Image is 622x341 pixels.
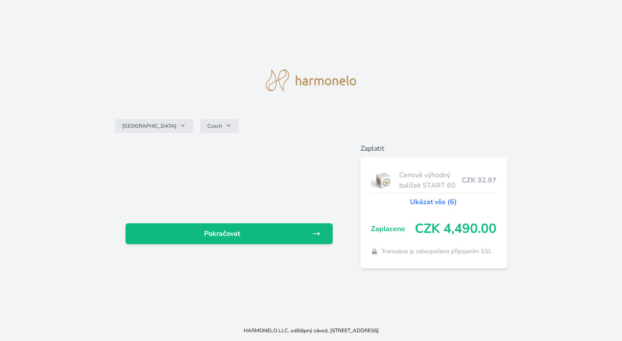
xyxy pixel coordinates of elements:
span: Cenově výhodný balíček START 60 [399,170,462,191]
span: Transakce je zabezpečena připojením SSL [381,247,492,256]
span: Czech [207,122,222,129]
a: Ukázat vše (6) [410,197,457,207]
span: CZK 4,490.00 [415,221,496,237]
button: [GEOGRAPHIC_DATA] [115,119,193,133]
img: start.jpg [371,169,396,191]
button: Czech [200,119,239,133]
span: CZK 32.97 [462,175,496,185]
h6: Zaplatit [361,143,507,154]
a: Pokračovat [126,223,333,244]
span: [GEOGRAPHIC_DATA] [122,122,176,129]
span: Pokračovat [132,228,312,239]
span: Zaplaceno [371,224,415,234]
img: logo.svg [266,70,356,91]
